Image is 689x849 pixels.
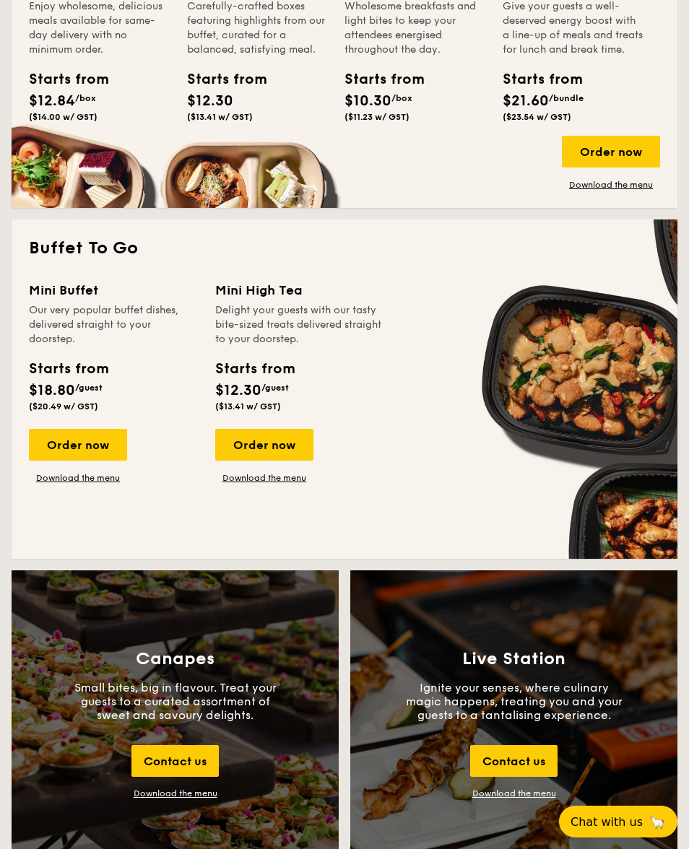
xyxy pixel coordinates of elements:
div: Mini High Tea [215,280,384,300]
div: Starts from [503,69,568,90]
div: Starts from [187,69,251,90]
div: Order now [562,136,660,167]
a: Download the menu [562,179,660,191]
span: ($23.54 w/ GST) [503,112,571,122]
span: /box [391,93,412,103]
div: Starts from [344,69,409,90]
h3: Canapes [136,649,214,669]
span: /box [75,93,96,103]
div: Starts from [29,69,93,90]
span: $21.60 [503,92,549,110]
span: ($13.41 w/ GST) [187,112,253,122]
div: Starts from [29,358,108,380]
div: Starts from [215,358,294,380]
span: $12.30 [187,92,233,110]
span: ($13.41 w/ GST) [215,401,281,412]
button: Chat with us🦙 [559,806,677,837]
div: Mini Buffet [29,280,198,300]
a: Download the menu [29,472,127,484]
div: Order now [215,429,313,461]
div: Contact us [131,745,219,777]
span: /guest [261,383,289,393]
div: Order now [29,429,127,461]
span: 🦙 [649,814,666,830]
h2: Buffet To Go [29,237,660,260]
p: Ignite your senses, where culinary magic happens, treating you and your guests to a tantalising e... [406,681,623,722]
h3: Live Station [462,649,565,669]
span: ($14.00 w/ GST) [29,112,97,122]
span: ($20.49 w/ GST) [29,401,98,412]
div: Our very popular buffet dishes, delivered straight to your doorstep. [29,303,198,347]
span: $10.30 [344,92,391,110]
a: Download the menu [472,788,556,798]
span: $12.84 [29,92,75,110]
a: Download the menu [215,472,313,484]
span: $18.80 [29,382,75,399]
span: $12.30 [215,382,261,399]
p: Small bites, big in flavour. Treat your guests to a curated assortment of sweet and savoury delig... [67,681,284,722]
div: Contact us [470,745,558,777]
span: Chat with us [571,815,643,829]
span: /bundle [549,93,584,103]
span: ($11.23 w/ GST) [344,112,409,122]
span: /guest [75,383,103,393]
div: Delight your guests with our tasty bite-sized treats delivered straight to your doorstep. [215,303,384,347]
div: Download the menu [134,788,217,798]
